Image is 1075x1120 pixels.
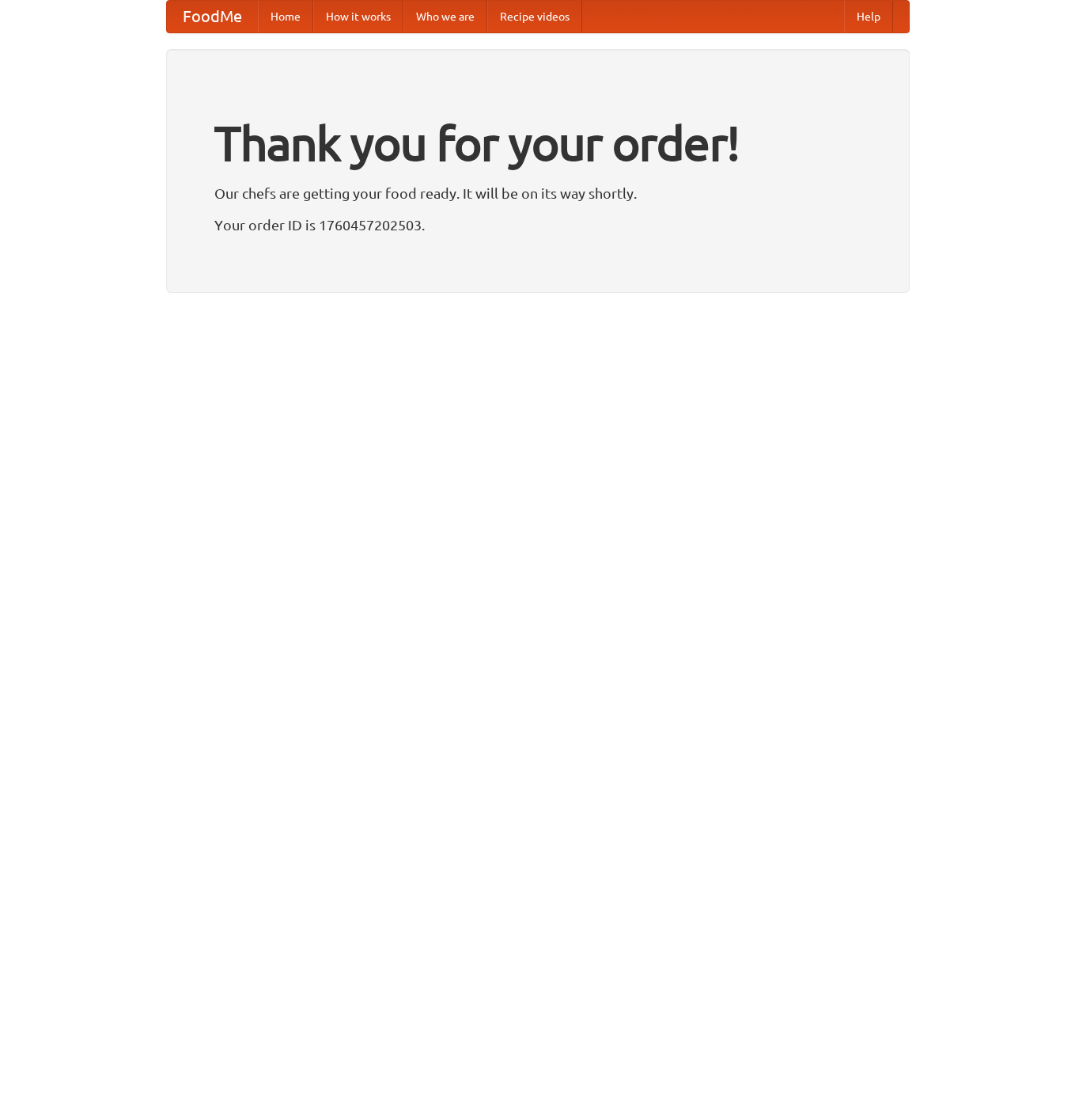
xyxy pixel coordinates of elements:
a: Recipe videos [487,1,582,32]
a: FoodMe [167,1,258,32]
p: Your order ID is 1760457202503. [214,213,861,237]
a: Home [258,1,313,32]
a: How it works [313,1,403,32]
p: Our chefs are getting your food ready. It will be on its way shortly. [214,181,861,205]
h1: Thank you for your order! [214,105,861,181]
a: Help [844,1,893,32]
a: Who we are [403,1,487,32]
